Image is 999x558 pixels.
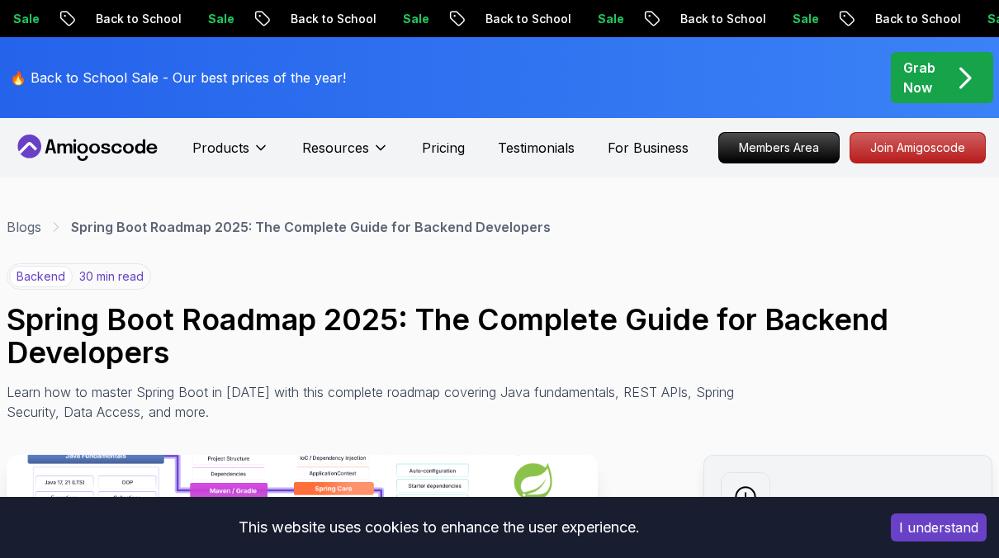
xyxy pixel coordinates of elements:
p: Grab Now [903,58,935,97]
p: Back to School [277,11,390,27]
button: Accept cookies [891,513,987,541]
button: Products [192,138,269,171]
p: Sale [390,11,443,27]
p: Resources [302,138,369,158]
p: Back to School [83,11,195,27]
p: backend [9,266,73,287]
a: Pricing [422,138,465,158]
p: Spring Boot Roadmap 2025: The Complete Guide for Backend Developers [71,217,551,237]
div: This website uses cookies to enhance the user experience. [12,509,866,546]
p: Sale [195,11,248,27]
a: Members Area [718,132,840,163]
a: For Business [608,138,689,158]
p: 🔥 Back to School Sale - Our best prices of the year! [10,68,346,87]
a: Testimonials [498,138,575,158]
p: Learn how to master Spring Boot in [DATE] with this complete roadmap covering Java fundamentals, ... [7,382,746,422]
p: Back to School [862,11,974,27]
p: Back to School [472,11,585,27]
p: Members Area [719,133,839,163]
p: Join Amigoscode [850,133,985,163]
p: Sale [779,11,832,27]
button: Resources [302,138,389,171]
p: Back to School [667,11,779,27]
a: Join Amigoscode [850,132,986,163]
p: Products [192,138,249,158]
p: 30 min read [79,268,144,285]
p: Sale [585,11,637,27]
a: Blogs [7,217,41,237]
h1: Spring Boot Roadmap 2025: The Complete Guide for Backend Developers [7,303,992,369]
